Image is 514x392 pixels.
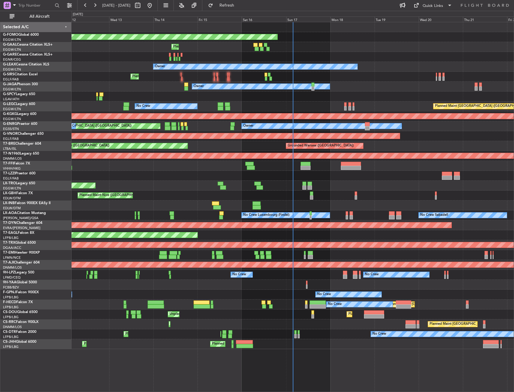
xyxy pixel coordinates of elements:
[84,339,179,348] div: Planned Maint [GEOGRAPHIC_DATA] ([GEOGRAPHIC_DATA])
[3,102,16,106] span: G-LEGC
[3,330,16,334] span: CS-DTR
[3,320,16,324] span: CS-RRC
[3,226,40,230] a: EVRA/[PERSON_NAME]
[3,162,30,165] a: T7-FFIFalcon 7X
[3,300,33,304] a: F-HECDFalcon 7X
[3,107,21,111] a: EGGW/LTN
[37,122,132,131] div: Planned Maint [GEOGRAPHIC_DATA] ([GEOGRAPHIC_DATA])
[212,339,307,348] div: Planned Maint [GEOGRAPHIC_DATA] ([GEOGRAPHIC_DATA])
[3,63,16,66] span: G-LEAX
[3,43,53,47] a: G-GAALCessna Citation XLS+
[420,211,448,220] div: No Crew Sabadell
[3,152,20,155] span: T7-N1960
[3,87,21,92] a: EGGW/LTN
[79,191,146,200] div: Planned Maint Nice ([GEOGRAPHIC_DATA])
[173,42,195,51] div: Planned Maint
[3,53,17,56] span: G-GARE
[3,251,40,255] a: T7-EMIHawker 900XP
[197,17,242,22] div: Fri 15
[3,271,15,274] span: 9H-LPZ
[3,325,22,329] a: DNMM/LOS
[3,275,20,280] a: LFMD/CEQ
[3,172,35,175] a: T7-LZZIPraetor 600
[3,221,42,225] a: T7-DYNChallenger 604
[3,345,19,349] a: LFPB/LBG
[375,17,419,22] div: Tue 19
[125,330,156,339] div: Planned Maint Sofia
[102,3,130,8] span: [DATE] - [DATE]
[3,67,21,72] a: EGGW/LTN
[3,152,39,155] a: T7-N1960Legacy 650
[3,127,19,131] a: EGSS/STN
[3,166,21,171] a: VHHH/HKG
[3,261,40,264] a: T7-AJIChallenger 604
[66,122,80,131] div: No Crew
[3,285,19,290] a: FCBB/BZV
[3,281,17,284] span: 9H-YAA
[3,137,19,141] a: EGLF/FAB
[3,92,16,96] span: G-SPCY
[3,251,15,255] span: T7-EMI
[3,132,44,136] a: G-VNORChallenger 650
[423,3,443,9] div: Quick Links
[214,3,240,8] span: Refresh
[419,17,463,22] div: Wed 20
[3,33,39,37] a: G-FOMOGlobal 6000
[3,53,53,56] a: G-GARECessna Citation XLS+
[3,196,21,201] a: EDLW/DTM
[3,291,39,294] a: F-GPNJFalcon 900EX
[348,310,443,319] div: Planned Maint [GEOGRAPHIC_DATA] ([GEOGRAPHIC_DATA])
[3,73,14,76] span: G-SIRS
[3,117,21,121] a: EGGW/LTN
[3,122,37,126] a: G-ENRGPraetor 600
[3,186,21,191] a: EGGW/LTN
[3,47,21,52] a: EGGW/LTN
[3,291,16,294] span: F-GPNJ
[3,261,14,264] span: T7-AJI
[463,17,507,22] div: Thu 21
[3,122,17,126] span: G-ENRG
[3,295,19,300] a: LFPB/LBG
[3,281,37,284] a: 9H-YAAGlobal 5000
[3,97,19,101] a: LGAV/ATH
[3,146,17,151] a: LTBA/ISL
[3,43,17,47] span: G-GAAL
[3,33,18,37] span: G-FOMO
[3,255,21,260] a: LFMN/NCE
[18,1,53,10] input: Trip Number
[288,141,354,150] div: Grounded Warsaw ([GEOGRAPHIC_DATA])
[3,172,15,175] span: T7-LZZI
[65,17,109,22] div: Tue 12
[37,141,109,150] div: Planned Maint Warsaw ([GEOGRAPHIC_DATA])
[372,330,386,339] div: No Crew
[242,17,286,22] div: Sat 16
[3,305,19,309] a: LFPB/LBG
[3,142,41,146] a: T7-BREChallenger 604
[3,201,50,205] a: LX-INBFalcon 900EX EASy II
[3,83,17,86] span: G-JAGA
[3,77,19,82] a: EGLF/FAB
[170,310,268,319] div: Unplanned Maint [GEOGRAPHIC_DATA] ([GEOGRAPHIC_DATA])
[286,17,330,22] div: Sun 17
[3,182,16,185] span: LX-TRO
[3,340,36,344] a: CS-JHHGlobal 6000
[3,201,15,205] span: LX-INB
[3,211,46,215] a: LX-AOACitation Mustang
[194,82,204,91] div: Owner
[3,57,21,62] a: EGNR/CEG
[3,340,16,344] span: CS-JHH
[3,231,34,235] a: T7-EAGLFalcon 8X
[3,241,36,245] a: T7-TRXGlobal 6500
[3,63,49,66] a: G-LEAXCessna Citation XLS
[3,216,38,220] a: [PERSON_NAME]/QSA
[3,191,16,195] span: LX-GBH
[3,206,21,210] a: EDLW/DTM
[16,14,63,19] span: All Aircraft
[3,112,17,116] span: G-KGKG
[3,92,35,96] a: G-SPCYLegacy 650
[136,102,150,111] div: No Crew
[317,290,331,299] div: No Crew
[73,12,83,17] div: [DATE]
[132,72,227,81] div: Planned Maint [GEOGRAPHIC_DATA] ([GEOGRAPHIC_DATA])
[3,246,21,250] a: DGAA/ACC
